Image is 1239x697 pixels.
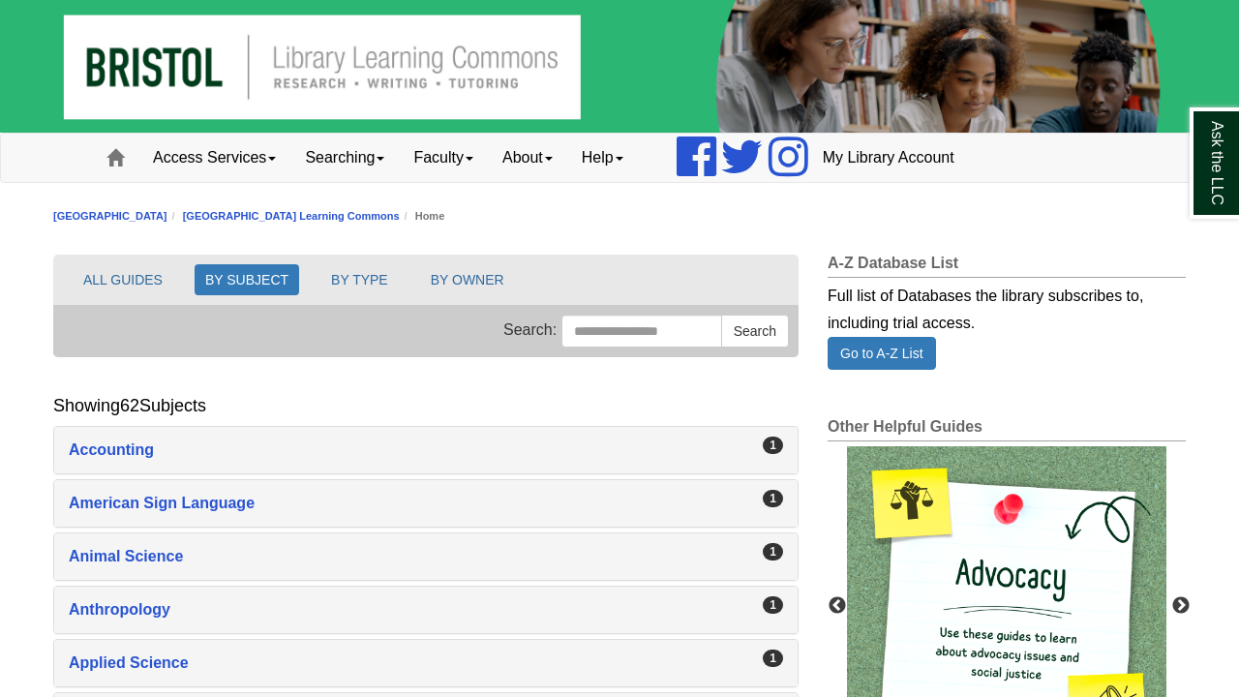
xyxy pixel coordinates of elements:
nav: breadcrumb [53,207,1186,226]
a: Access Services [138,134,290,182]
a: Searching [290,134,399,182]
span: 62 [120,396,139,415]
button: BY TYPE [320,264,399,295]
div: 1 [763,490,783,507]
button: BY SUBJECT [195,264,299,295]
a: Faculty [399,134,488,182]
div: Full list of Databases the library subscribes to, including trial access. [828,278,1186,337]
h2: Showing Subjects [53,396,206,416]
div: 1 [763,437,783,454]
div: 1 [763,543,783,561]
a: Help [567,134,638,182]
button: BY OWNER [420,264,515,295]
a: About [488,134,567,182]
a: Go to A-Z List [828,337,936,370]
a: Applied Science [69,650,783,677]
a: Accounting [69,437,783,464]
a: Anthropology [69,596,783,623]
button: Next [1171,596,1191,616]
button: Previous [828,596,847,616]
li: Home [400,207,445,226]
input: Search this Group [561,315,722,348]
a: [GEOGRAPHIC_DATA] [53,210,167,222]
span: Search: [503,322,557,339]
a: [GEOGRAPHIC_DATA] Learning Commons [183,210,400,222]
button: Search [721,315,789,348]
h2: Other Helpful Guides [828,418,1186,441]
div: 1 [763,596,783,614]
a: My Library Account [808,134,969,182]
h2: A-Z Database List [828,255,1186,278]
a: American Sign Language [69,490,783,517]
button: ALL GUIDES [73,264,173,295]
a: Animal Science [69,543,783,570]
div: 1 [763,650,783,667]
